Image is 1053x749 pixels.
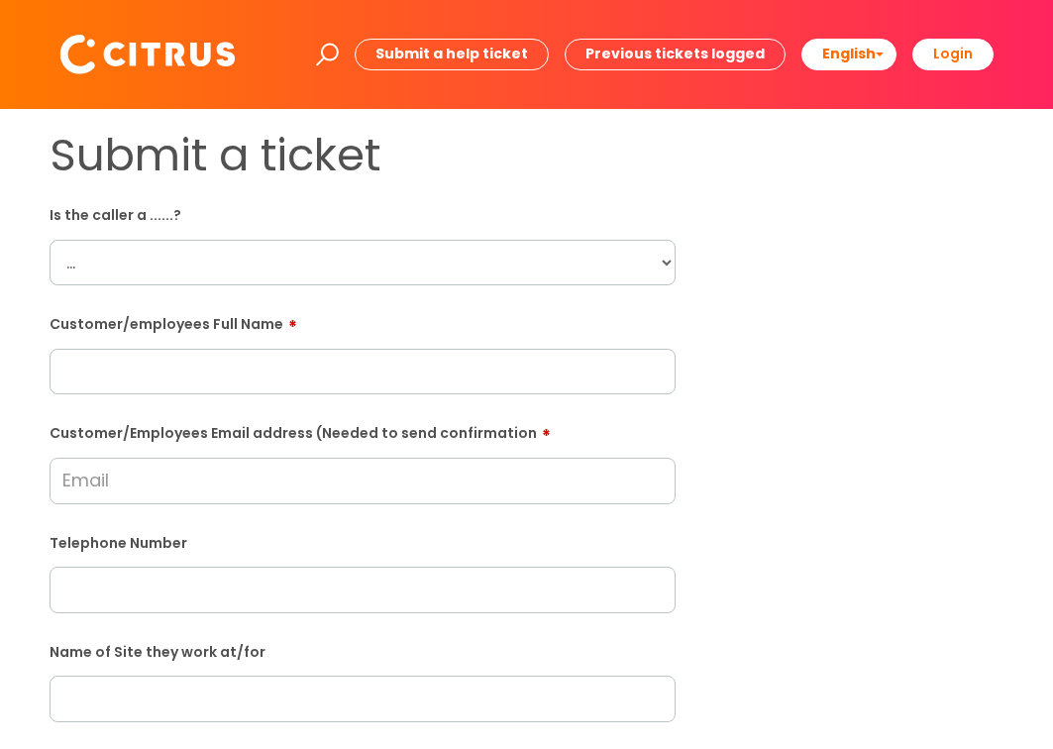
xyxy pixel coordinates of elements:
[50,309,676,333] label: Customer/employees Full Name
[355,39,549,69] a: Submit a help ticket
[50,458,676,503] input: Email
[565,39,786,69] a: Previous tickets logged
[50,129,676,182] h1: Submit a ticket
[50,418,676,442] label: Customer/Employees Email address (Needed to send confirmation
[822,44,876,63] span: English
[933,44,973,63] b: Login
[50,203,676,224] label: Is the caller a ......?
[50,640,676,661] label: Name of Site they work at/for
[912,39,994,69] a: Login
[50,531,676,552] label: Telephone Number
